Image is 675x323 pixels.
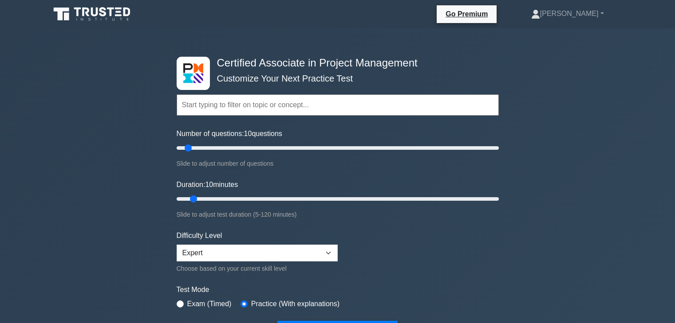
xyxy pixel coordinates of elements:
span: 10 [244,130,252,137]
div: Choose based on your current skill level [177,263,338,274]
label: Difficulty Level [177,230,222,241]
span: 10 [205,181,213,188]
label: Test Mode [177,284,499,295]
a: Go Premium [440,8,493,19]
a: [PERSON_NAME] [510,5,625,23]
h4: Certified Associate in Project Management [213,57,455,70]
label: Exam (Timed) [187,299,232,309]
label: Practice (With explanations) [251,299,339,309]
label: Duration: minutes [177,179,238,190]
label: Number of questions: questions [177,128,282,139]
div: Slide to adjust test duration (5-120 minutes) [177,209,499,220]
div: Slide to adjust number of questions [177,158,499,169]
input: Start typing to filter on topic or concept... [177,94,499,116]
